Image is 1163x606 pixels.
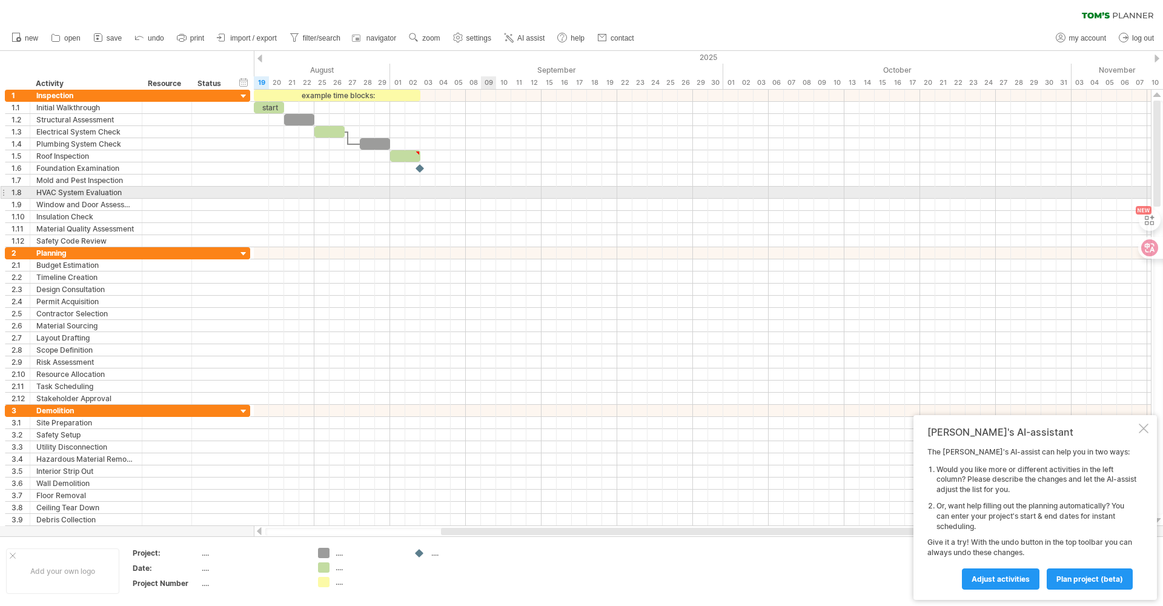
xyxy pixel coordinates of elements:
div: 2.4 [12,296,30,307]
div: Friday, 12 September 2025 [526,76,542,89]
div: HVAC System Evaluation [36,187,136,198]
li: Would you like more or different activities in the left column? Please describe the changes and l... [936,465,1136,495]
div: Thursday, 4 September 2025 [436,76,451,89]
div: Initial Walkthrough [36,102,136,113]
span: print [190,34,204,42]
span: filter/search [303,34,340,42]
div: Monday, 27 October 2025 [996,76,1011,89]
div: Site Preparation [36,417,136,428]
div: Monday, 3 November 2025 [1072,76,1087,89]
span: import / export [230,34,277,42]
div: Resource [148,78,185,90]
div: 2.9 [12,356,30,368]
div: Tuesday, 7 October 2025 [784,76,799,89]
div: 1.5 [12,150,30,162]
div: Floor Removal [36,490,136,501]
a: log out [1116,30,1158,46]
div: Material Quality Assessment [36,223,136,235]
div: 2.2 [12,271,30,283]
div: Window and Door Assessment [36,199,136,210]
div: Add your own logo [6,548,119,594]
a: save [90,30,125,46]
div: Wednesday, 10 September 2025 [496,76,511,89]
div: 1.7 [12,175,30,186]
div: Tuesday, 9 September 2025 [481,76,496,89]
div: Roof Inspection [36,150,136,162]
div: Safety Setup [36,429,136,441]
div: Date: [133,563,199,573]
a: settings [450,30,495,46]
div: 3.3 [12,441,30,453]
div: Tuesday, 2 September 2025 [405,76,420,89]
a: filter/search [287,30,344,46]
div: .... [336,577,402,587]
div: Thursday, 18 September 2025 [587,76,602,89]
div: Tuesday, 14 October 2025 [860,76,875,89]
span: open [64,34,81,42]
div: 3.6 [12,478,30,489]
div: Tuesday, 19 August 2025 [254,76,269,89]
div: Scope Definition [36,344,136,356]
div: September 2025 [390,64,723,76]
div: Foundation Examination [36,162,136,174]
div: Friday, 19 September 2025 [602,76,617,89]
div: 2.7 [12,332,30,344]
div: .... [336,562,402,573]
div: 1.10 [12,211,30,222]
div: Permit Acquisition [36,296,136,307]
div: Hazardous Material Removal [36,453,136,465]
div: Debris Collection [36,514,136,525]
div: Insulation Check [36,211,136,222]
div: Thursday, 2 October 2025 [738,76,754,89]
div: Monday, 22 September 2025 [617,76,632,89]
div: Thursday, 11 September 2025 [511,76,526,89]
a: AI assist [501,30,548,46]
span: navigator [366,34,396,42]
div: Tuesday, 16 September 2025 [557,76,572,89]
div: Monday, 20 October 2025 [920,76,935,89]
div: Task Scheduling [36,381,136,392]
div: Ceiling Tear Down [36,502,136,513]
div: 3.5 [12,465,30,477]
div: .... [202,563,303,573]
div: Wednesday, 15 October 2025 [875,76,890,89]
div: Planning [36,247,136,259]
div: Safety Code Review [36,235,136,247]
a: undo [131,30,168,46]
div: Inspection [36,90,136,101]
div: Thursday, 6 November 2025 [1117,76,1132,89]
div: Tuesday, 26 August 2025 [330,76,345,89]
div: Monday, 15 September 2025 [542,76,557,89]
div: Wednesday, 24 September 2025 [648,76,663,89]
div: Layout Drafting [36,332,136,344]
li: Or, want help filling out the planning automatically? You can enter your project's start & end da... [936,501,1136,531]
span: contact [611,34,634,42]
span: settings [466,34,491,42]
div: Wednesday, 29 October 2025 [1026,76,1041,89]
a: my account [1053,30,1110,46]
div: Project: [133,548,199,558]
div: 1.9 [12,199,30,210]
div: Thursday, 28 August 2025 [360,76,375,89]
div: Resource Allocation [36,368,136,380]
div: Friday, 5 September 2025 [451,76,466,89]
a: help [554,30,588,46]
a: plan project (beta) [1047,568,1133,590]
div: Wednesday, 17 September 2025 [572,76,587,89]
span: AI assist [517,34,545,42]
div: 1.6 [12,162,30,174]
div: example time blocks: [254,90,420,101]
div: 1.3 [12,126,30,138]
div: 3.8 [12,502,30,513]
div: 2 [12,247,30,259]
div: Thursday, 25 September 2025 [663,76,678,89]
div: Interior Strip Out [36,465,136,477]
div: 1.4 [12,138,30,150]
div: Thursday, 23 October 2025 [966,76,981,89]
div: Thursday, 9 October 2025 [814,76,829,89]
div: 2.1 [12,259,30,271]
span: save [107,34,122,42]
div: 3.2 [12,429,30,441]
div: .... [202,548,303,558]
div: Friday, 24 October 2025 [981,76,996,89]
